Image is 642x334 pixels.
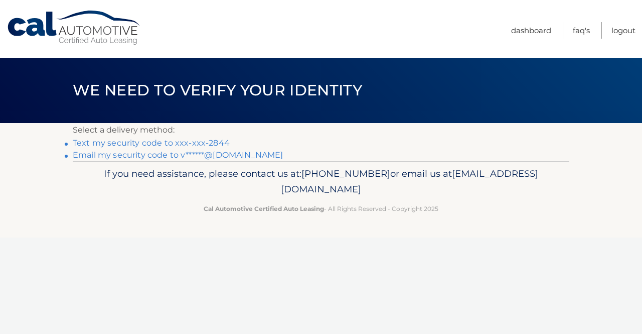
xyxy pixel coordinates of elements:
p: Select a delivery method: [73,123,569,137]
p: - All Rights Reserved - Copyright 2025 [79,203,563,214]
p: If you need assistance, please contact us at: or email us at [79,166,563,198]
a: Logout [611,22,635,39]
a: FAQ's [573,22,590,39]
strong: Cal Automotive Certified Auto Leasing [204,205,324,212]
span: We need to verify your identity [73,81,362,99]
span: [PHONE_NUMBER] [301,168,390,179]
a: Cal Automotive [7,10,142,46]
a: Dashboard [511,22,551,39]
a: Text my security code to xxx-xxx-2844 [73,138,230,148]
a: Email my security code to v******@[DOMAIN_NAME] [73,150,283,160]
